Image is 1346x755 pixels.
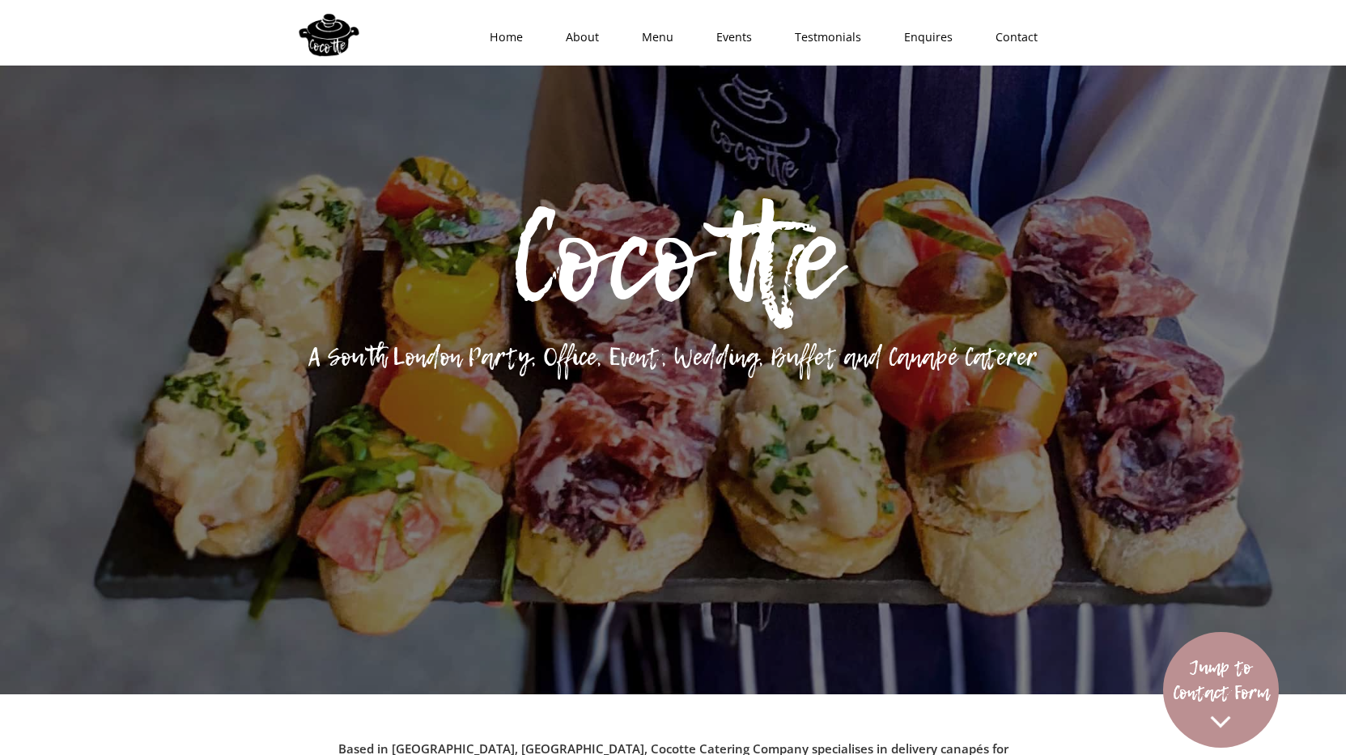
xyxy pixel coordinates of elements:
[690,13,768,62] a: Events
[463,13,539,62] a: Home
[877,13,969,62] a: Enquires
[615,13,690,62] a: Menu
[539,13,615,62] a: About
[768,13,877,62] a: Testmonials
[969,13,1054,62] a: Contact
